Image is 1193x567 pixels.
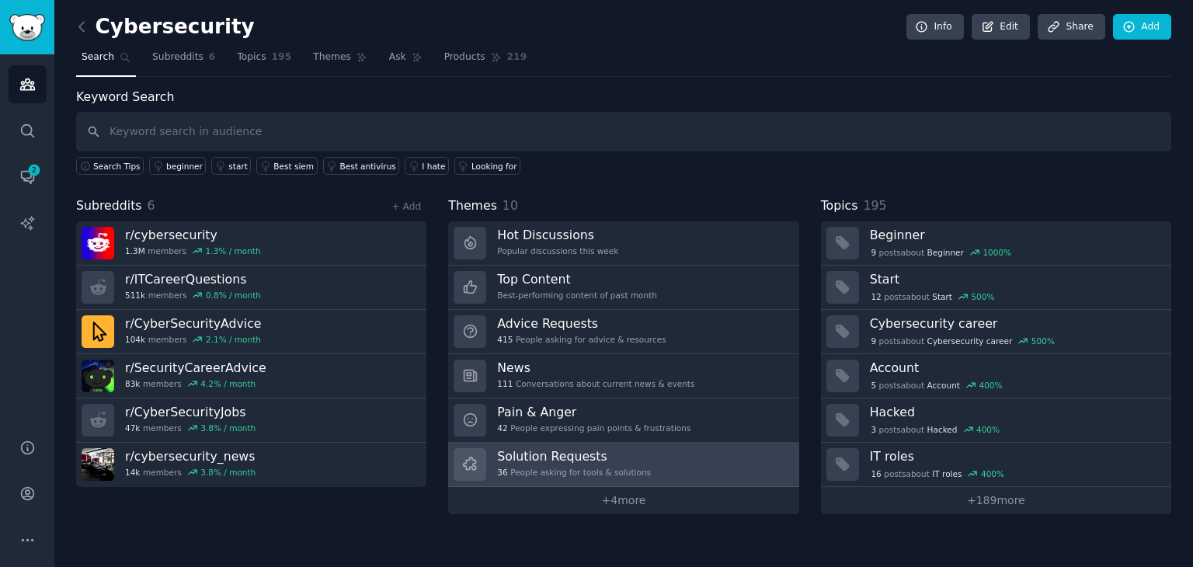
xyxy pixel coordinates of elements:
[76,112,1171,151] input: Keyword search in audience
[497,315,666,332] h3: Advice Requests
[209,50,216,64] span: 6
[125,378,266,389] div: members
[870,378,1004,392] div: post s about
[497,290,657,301] div: Best-performing content of past month
[927,247,964,258] span: Beginner
[448,197,497,216] span: Themes
[200,467,256,478] div: 3.8 % / month
[927,424,958,435] span: Hacked
[821,221,1171,266] a: Beginner9postsaboutBeginner1000%
[454,157,520,175] a: Looking for
[125,423,140,433] span: 47k
[340,161,396,172] div: Best antivirus
[148,198,155,213] span: 6
[76,197,142,216] span: Subreddits
[384,45,428,77] a: Ask
[1113,14,1171,40] a: Add
[981,468,1004,479] div: 400 %
[870,245,1013,259] div: post s about
[125,448,256,464] h3: r/ cybersecurity_news
[389,50,406,64] span: Ask
[9,158,47,196] a: 2
[1038,14,1104,40] a: Share
[76,354,426,398] a: r/SecurityCareerAdvice83kmembers4.2% / month
[125,227,261,243] h3: r/ cybersecurity
[983,247,1011,258] div: 1000 %
[448,221,798,266] a: Hot DiscussionsPopular discussions this week
[82,360,114,392] img: SecurityCareerAdvice
[125,360,266,376] h3: r/ SecurityCareerAdvice
[870,334,1056,348] div: post s about
[448,487,798,514] a: +4more
[256,157,317,175] a: Best siem
[211,157,251,175] a: start
[125,245,145,256] span: 1.3M
[471,161,517,172] div: Looking for
[237,50,266,64] span: Topics
[497,423,507,433] span: 42
[125,334,145,345] span: 104k
[821,443,1171,487] a: IT roles16postsaboutIT roles400%
[976,424,1000,435] div: 400 %
[125,290,261,301] div: members
[206,334,261,345] div: 2.1 % / month
[448,398,798,443] a: Pain & Anger42People expressing pain points & frustrations
[125,378,140,389] span: 83k
[972,14,1030,40] a: Edit
[76,266,426,310] a: r/ITCareerQuestions511kmembers0.8% / month
[497,334,513,345] span: 415
[870,271,1160,287] h3: Start
[871,291,881,302] span: 12
[870,467,1006,481] div: post s about
[9,14,45,41] img: GummySearch logo
[125,404,256,420] h3: r/ CyberSecurityJobs
[871,468,881,479] span: 16
[76,89,174,104] label: Keyword Search
[125,245,261,256] div: members
[871,424,876,435] span: 3
[422,161,445,172] div: I hate
[125,467,140,478] span: 14k
[870,315,1160,332] h3: Cybersecurity career
[206,290,261,301] div: 0.8 % / month
[979,380,1002,391] div: 400 %
[147,45,221,77] a: Subreddits6
[405,157,449,175] a: I hate
[152,50,203,64] span: Subreddits
[200,378,256,389] div: 4.2 % / month
[971,291,994,302] div: 500 %
[272,50,292,64] span: 195
[821,354,1171,398] a: Account5postsaboutAccount400%
[27,165,41,176] span: 2
[507,50,527,64] span: 219
[448,310,798,354] a: Advice Requests415People asking for advice & resources
[76,221,426,266] a: r/cybersecurity1.3Mmembers1.3% / month
[497,467,651,478] div: People asking for tools & solutions
[76,310,426,354] a: r/CyberSecurityAdvice104kmembers2.1% / month
[200,423,256,433] div: 3.8 % / month
[870,290,996,304] div: post s about
[870,227,1160,243] h3: Beginner
[308,45,373,77] a: Themes
[927,380,960,391] span: Account
[927,336,1013,346] span: Cybersecurity career
[497,227,618,243] h3: Hot Discussions
[821,398,1171,443] a: Hacked3postsaboutHacked400%
[444,50,485,64] span: Products
[76,45,136,77] a: Search
[821,310,1171,354] a: Cybersecurity career9postsaboutCybersecurity career500%
[166,161,203,172] div: beginner
[273,161,314,172] div: Best siem
[323,157,400,175] a: Best antivirus
[125,315,262,332] h3: r/ CyberSecurityAdvice
[497,423,690,433] div: People expressing pain points & frustrations
[448,354,798,398] a: News111Conversations about current news & events
[870,448,1160,464] h3: IT roles
[206,245,261,256] div: 1.3 % / month
[870,360,1160,376] h3: Account
[76,157,144,175] button: Search Tips
[125,423,256,433] div: members
[871,247,876,258] span: 9
[448,443,798,487] a: Solution Requests36People asking for tools & solutions
[125,334,262,345] div: members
